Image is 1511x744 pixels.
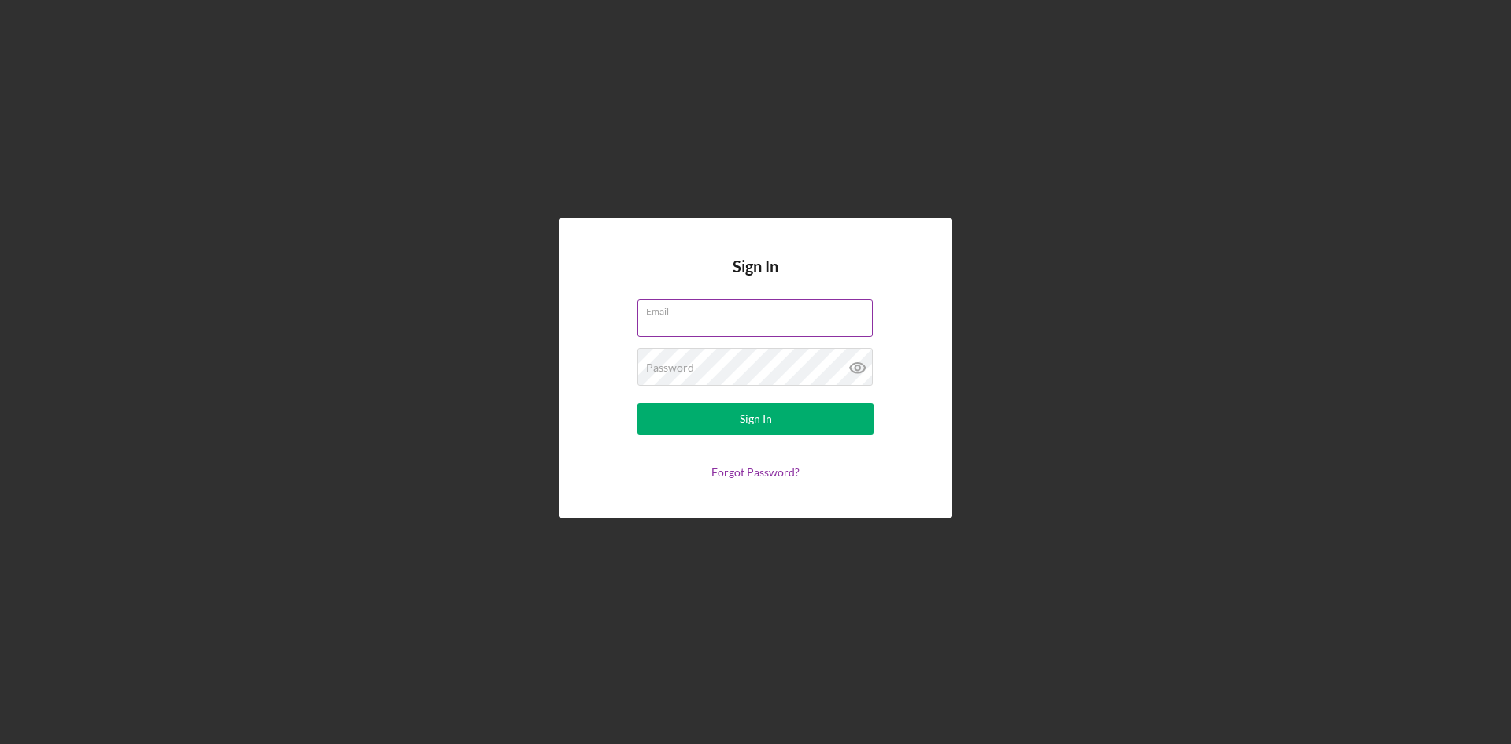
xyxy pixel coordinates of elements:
label: Email [646,300,873,317]
a: Forgot Password? [711,465,800,479]
div: Sign In [740,403,772,435]
h4: Sign In [733,257,778,299]
label: Password [646,361,694,374]
button: Sign In [637,403,874,435]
